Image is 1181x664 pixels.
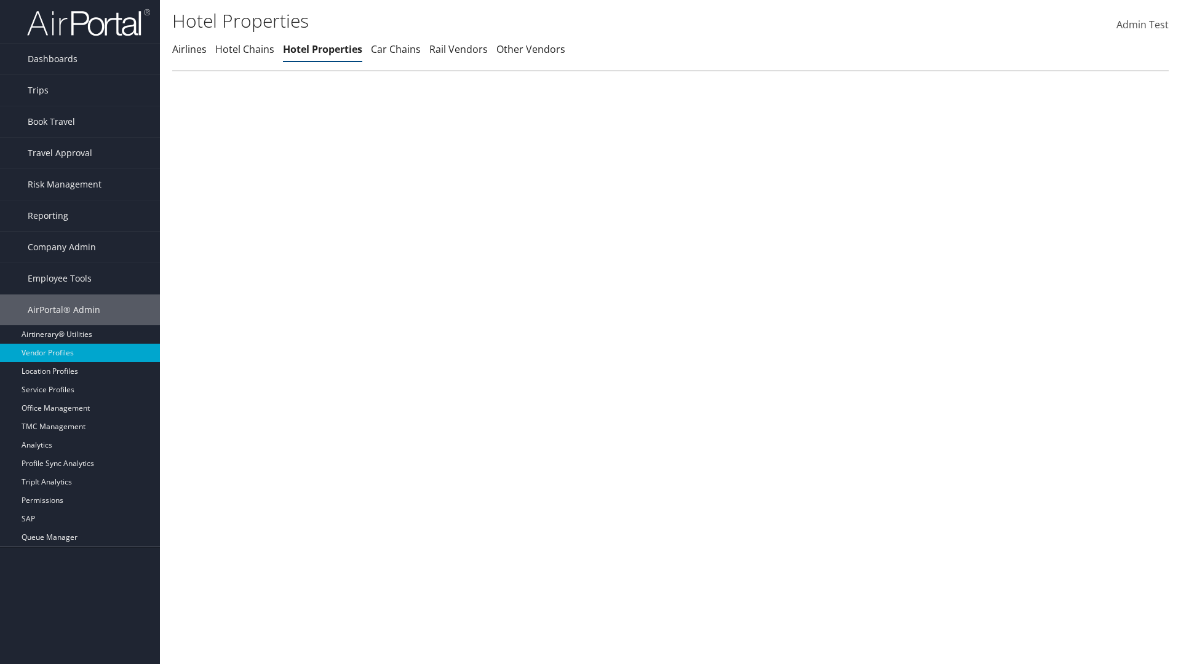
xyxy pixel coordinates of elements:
[283,42,362,56] a: Hotel Properties
[215,42,274,56] a: Hotel Chains
[429,42,488,56] a: Rail Vendors
[28,44,78,74] span: Dashboards
[28,169,101,200] span: Risk Management
[28,263,92,294] span: Employee Tools
[496,42,565,56] a: Other Vendors
[28,75,49,106] span: Trips
[172,8,837,34] h1: Hotel Properties
[28,138,92,168] span: Travel Approval
[28,106,75,137] span: Book Travel
[371,42,421,56] a: Car Chains
[1116,18,1169,31] span: Admin Test
[1116,6,1169,44] a: Admin Test
[28,232,96,263] span: Company Admin
[27,8,150,37] img: airportal-logo.png
[28,294,100,325] span: AirPortal® Admin
[172,42,207,56] a: Airlines
[28,200,68,231] span: Reporting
